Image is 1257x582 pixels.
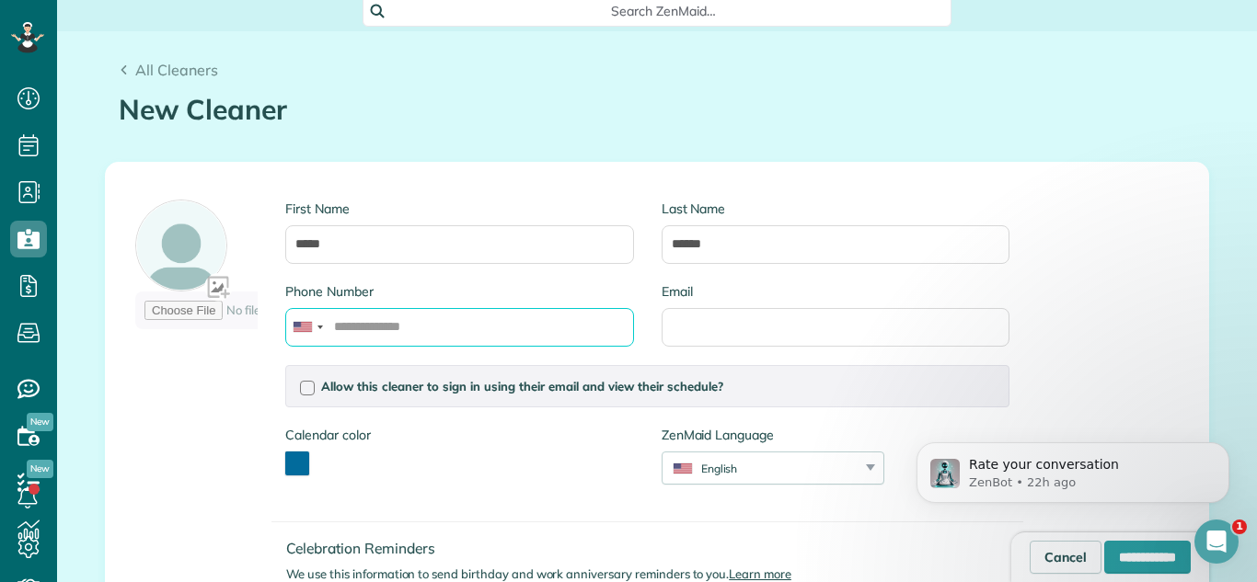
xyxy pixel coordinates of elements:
span: All Cleaners [135,61,218,79]
a: All Cleaners [119,59,218,81]
h1: New Cleaner [119,95,1195,125]
iframe: Intercom notifications message [889,404,1257,532]
span: New [27,460,53,478]
a: Learn more [729,566,791,581]
div: English [663,461,860,476]
label: Last Name [662,200,1009,218]
label: Phone Number [285,282,633,301]
span: New [27,413,53,431]
label: ZenMaid Language [662,426,884,444]
label: Calendar color [285,426,370,444]
label: Email [662,282,1009,301]
div: United States: +1 [286,309,329,346]
span: Allow this cleaner to sign in using their email and view their schedule? [321,379,723,394]
button: toggle color picker dialog [285,451,309,475]
h4: Celebration Reminders [286,541,1023,556]
iframe: Intercom live chat [1194,519,1239,564]
span: 1 [1232,519,1247,534]
label: First Name [285,200,633,218]
a: Cancel [1030,541,1101,574]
